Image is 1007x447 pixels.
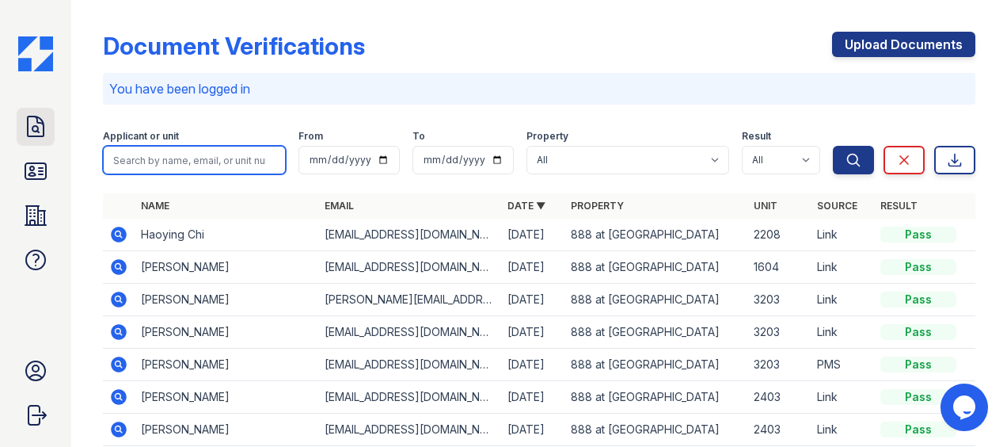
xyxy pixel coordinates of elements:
td: [DATE] [501,219,564,251]
td: Haoying Chi [135,219,317,251]
div: Pass [880,259,956,275]
div: Pass [880,227,956,243]
td: [PERSON_NAME] [135,316,317,349]
a: Property [571,200,624,212]
td: [PERSON_NAME] [135,349,317,381]
td: [PERSON_NAME][EMAIL_ADDRESS][DOMAIN_NAME] [318,284,501,316]
td: [PERSON_NAME] [135,251,317,284]
td: 1604 [747,251,811,284]
div: Pass [880,292,956,308]
div: Pass [880,324,956,340]
p: You have been logged in [109,79,969,98]
a: Unit [754,200,777,212]
label: Result [742,130,771,143]
td: 888 at [GEOGRAPHIC_DATA] [564,316,747,349]
td: [DATE] [501,381,564,414]
td: PMS [811,349,874,381]
td: [PERSON_NAME] [135,381,317,414]
td: [EMAIL_ADDRESS][DOMAIN_NAME] [318,414,501,446]
td: 3203 [747,316,811,349]
label: Applicant or unit [103,130,179,143]
td: 888 at [GEOGRAPHIC_DATA] [564,284,747,316]
td: Link [811,316,874,349]
td: 3203 [747,349,811,381]
label: Property [526,130,568,143]
td: [DATE] [501,284,564,316]
td: Link [811,414,874,446]
a: Source [817,200,857,212]
a: Upload Documents [832,32,975,57]
div: Pass [880,422,956,437]
td: 2403 [747,381,811,414]
td: [PERSON_NAME] [135,284,317,316]
a: Name [141,200,169,212]
td: [DATE] [501,316,564,349]
td: [EMAIL_ADDRESS][DOMAIN_NAME] [318,251,501,284]
td: [PERSON_NAME] [135,414,317,446]
td: [DATE] [501,414,564,446]
td: 2403 [747,414,811,446]
td: 888 at [GEOGRAPHIC_DATA] [564,219,747,251]
td: Link [811,381,874,414]
td: Link [811,251,874,284]
td: [EMAIL_ADDRESS][DOMAIN_NAME] [318,349,501,381]
td: 2208 [747,219,811,251]
td: [EMAIL_ADDRESS][DOMAIN_NAME] [318,381,501,414]
td: 888 at [GEOGRAPHIC_DATA] [564,414,747,446]
td: [EMAIL_ADDRESS][DOMAIN_NAME] [318,219,501,251]
td: [EMAIL_ADDRESS][DOMAIN_NAME] [318,316,501,349]
td: Link [811,284,874,316]
td: 3203 [747,284,811,316]
iframe: chat widget [940,384,991,431]
a: Date ▼ [507,200,545,212]
a: Result [880,200,918,212]
input: Search by name, email, or unit number [103,146,286,174]
label: From [298,130,323,143]
a: Email [325,200,354,212]
td: 888 at [GEOGRAPHIC_DATA] [564,251,747,284]
td: 888 at [GEOGRAPHIC_DATA] [564,381,747,414]
div: Document Verifications [103,32,365,60]
td: [DATE] [501,349,564,381]
td: 888 at [GEOGRAPHIC_DATA] [564,349,747,381]
td: Link [811,219,874,251]
img: CE_Icon_Blue-c292c112584629df590d857e76928e9f676e5b41ef8f769ba2f05ee15b207248.png [18,36,53,71]
label: To [412,130,425,143]
div: Pass [880,357,956,372]
td: [DATE] [501,251,564,284]
div: Pass [880,389,956,405]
